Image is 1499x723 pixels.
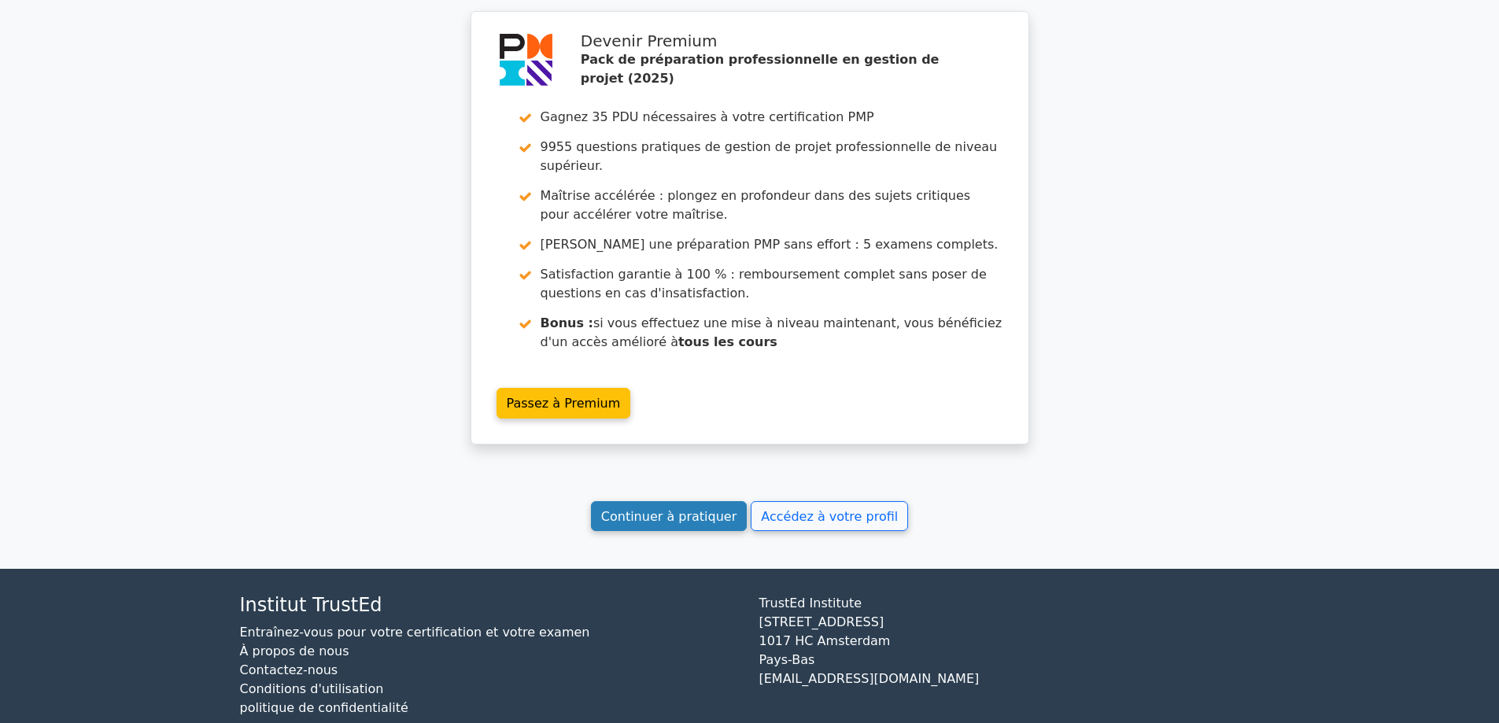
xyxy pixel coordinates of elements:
[240,662,338,677] a: Contactez-nous
[240,700,408,715] a: politique de confidentialité
[497,388,631,419] a: Passez à Premium
[601,508,737,523] font: Continuer à pratiquer
[759,652,815,667] font: Pays-Bas
[759,633,891,648] font: 1017 HC Amsterdam
[759,596,862,610] font: TrustEd Institute
[240,594,382,616] font: Institut TrustEd
[761,508,898,523] font: Accédez à votre profil
[240,681,384,696] a: Conditions d'utilisation
[759,671,980,686] font: [EMAIL_ADDRESS][DOMAIN_NAME]
[759,614,884,629] font: [STREET_ADDRESS]
[240,644,349,658] a: À propos de nous
[751,501,908,532] a: Accédez à votre profil
[240,625,590,640] a: Entraînez-vous pour votre certification et votre examen
[591,501,747,532] a: Continuer à pratiquer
